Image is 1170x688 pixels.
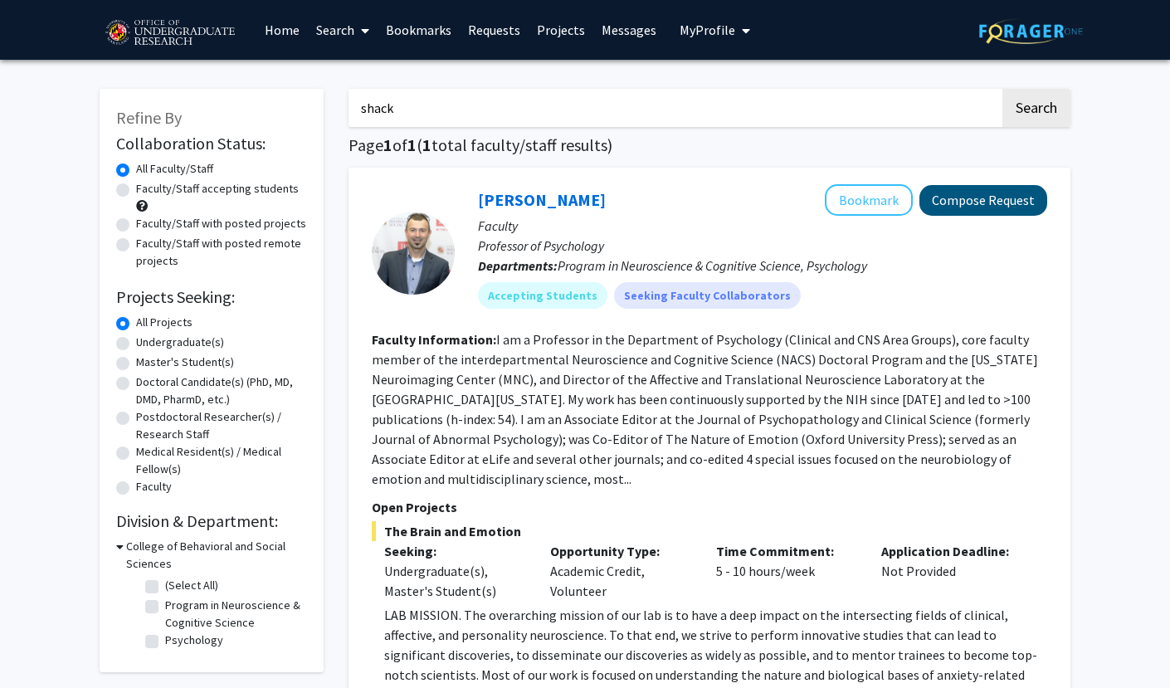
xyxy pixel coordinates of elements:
label: (Select All) [165,577,218,594]
h1: Page of ( total faculty/staff results) [349,135,1070,155]
p: Time Commitment: [716,541,857,561]
span: Refine By [116,107,182,128]
h2: Collaboration Status: [116,134,307,154]
span: Program in Neuroscience & Cognitive Science, Psychology [558,257,867,274]
p: Opportunity Type: [550,541,691,561]
span: 1 [422,134,431,155]
img: ForagerOne Logo [979,18,1083,44]
span: My Profile [680,22,735,38]
span: 1 [407,134,417,155]
label: Master's Student(s) [136,354,234,371]
button: Add Alexander Shackman to Bookmarks [825,184,913,216]
span: The Brain and Emotion [372,521,1047,541]
input: Search Keywords [349,89,1000,127]
div: Undergraduate(s), Master's Student(s) [384,561,525,601]
button: Search [1002,89,1070,127]
label: All Projects [136,314,193,331]
a: Messages [593,1,665,59]
p: Application Deadline: [881,541,1022,561]
label: Faculty/Staff accepting students [136,180,299,198]
label: All Faculty/Staff [136,160,213,178]
button: Compose Request to Alexander Shackman [919,185,1047,216]
mat-chip: Seeking Faculty Collaborators [614,282,801,309]
mat-chip: Accepting Students [478,282,607,309]
label: Doctoral Candidate(s) (PhD, MD, DMD, PharmD, etc.) [136,373,307,408]
div: 5 - 10 hours/week [704,541,870,601]
label: Faculty/Staff with posted remote projects [136,235,307,270]
div: Not Provided [869,541,1035,601]
h2: Division & Department: [116,511,307,531]
iframe: Chat [12,613,71,676]
a: Requests [460,1,529,59]
label: Postdoctoral Researcher(s) / Research Staff [136,408,307,443]
b: Faculty Information: [372,331,496,348]
label: Faculty/Staff with posted projects [136,215,306,232]
p: Seeking: [384,541,525,561]
fg-read-more: I am a Professor in the Department of Psychology (Clinical and CNS Area Groups), core faculty mem... [372,331,1038,487]
label: Psychology [165,632,223,649]
p: Faculty [478,216,1047,236]
b: Departments: [478,257,558,274]
a: Search [308,1,378,59]
a: [PERSON_NAME] [478,189,606,210]
img: University of Maryland Logo [100,12,240,54]
label: Faculty [136,478,172,495]
a: Projects [529,1,593,59]
label: Undergraduate(s) [136,334,224,351]
a: Bookmarks [378,1,460,59]
label: Program in Neuroscience & Cognitive Science [165,597,303,632]
label: Medical Resident(s) / Medical Fellow(s) [136,443,307,478]
h2: Projects Seeking: [116,287,307,307]
p: Open Projects [372,497,1047,517]
span: 1 [383,134,392,155]
h3: College of Behavioral and Social Sciences [126,538,307,573]
div: Academic Credit, Volunteer [538,541,704,601]
p: Professor of Psychology [478,236,1047,256]
a: Home [256,1,308,59]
